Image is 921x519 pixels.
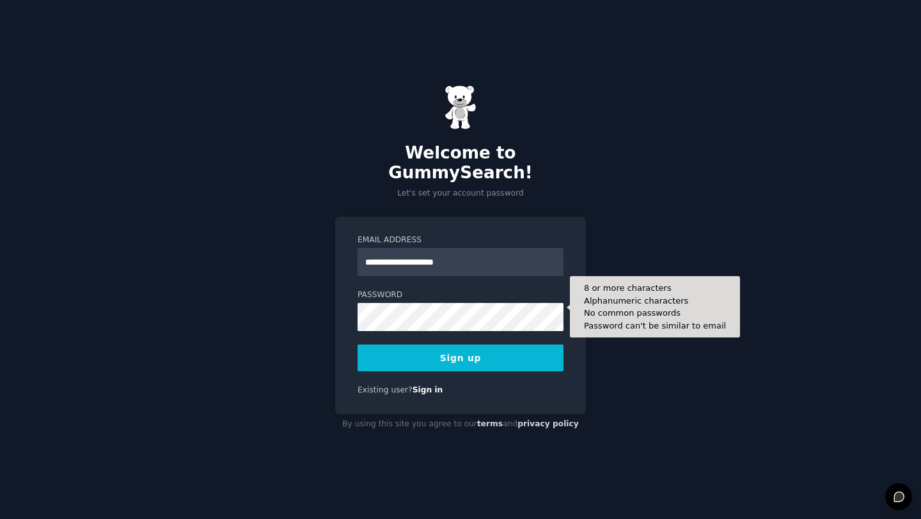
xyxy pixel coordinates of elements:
[358,290,563,301] label: Password
[477,419,503,428] a: terms
[358,345,563,371] button: Sign up
[358,235,563,246] label: Email Address
[517,419,579,428] a: privacy policy
[413,385,443,394] a: Sign in
[335,188,586,199] p: Let's set your account password
[335,143,586,183] h2: Welcome to GummySearch!
[358,385,413,394] span: Existing user?
[445,85,476,130] img: Gummy Bear
[335,414,586,435] div: By using this site you agree to our and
